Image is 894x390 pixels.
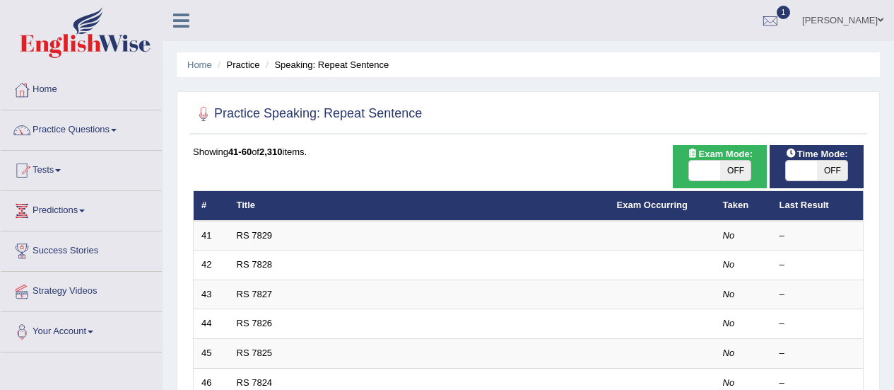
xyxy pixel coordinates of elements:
[214,58,259,71] li: Practice
[1,312,162,348] a: Your Account
[237,318,273,328] a: RS 7826
[194,221,229,251] td: 41
[1,70,162,105] a: Home
[194,309,229,339] td: 44
[262,58,389,71] li: Speaking: Repeat Sentence
[780,147,854,161] span: Time Mode:
[723,289,735,299] em: No
[193,145,864,159] div: Showing of items.
[1,272,162,307] a: Strategy Videos
[237,377,273,388] a: RS 7824
[723,377,735,388] em: No
[720,161,751,180] span: OFF
[194,280,229,309] td: 43
[723,259,735,270] em: No
[237,259,273,270] a: RS 7828
[194,191,229,221] th: #
[780,377,856,390] div: –
[194,339,229,369] td: 45
[237,348,273,358] a: RS 7825
[817,161,848,180] span: OFF
[229,191,609,221] th: Title
[237,230,273,241] a: RS 7829
[723,348,735,358] em: No
[617,200,688,210] a: Exam Occurring
[1,110,162,146] a: Practice Questions
[194,251,229,280] td: 42
[1,191,162,226] a: Predictions
[780,347,856,360] div: –
[723,230,735,241] em: No
[715,191,772,221] th: Taken
[780,317,856,331] div: –
[780,288,856,302] div: –
[228,147,252,157] b: 41-60
[780,258,856,272] div: –
[723,318,735,328] em: No
[187,59,212,70] a: Home
[237,289,273,299] a: RS 7827
[193,103,422,125] h2: Practice Speaking: Repeat Sentence
[682,147,758,161] span: Exam Mode:
[1,231,162,267] a: Success Stories
[772,191,864,221] th: Last Result
[673,145,767,188] div: Show exams occurring in exams
[259,147,283,157] b: 2,310
[777,6,791,19] span: 1
[780,229,856,243] div: –
[1,151,162,186] a: Tests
